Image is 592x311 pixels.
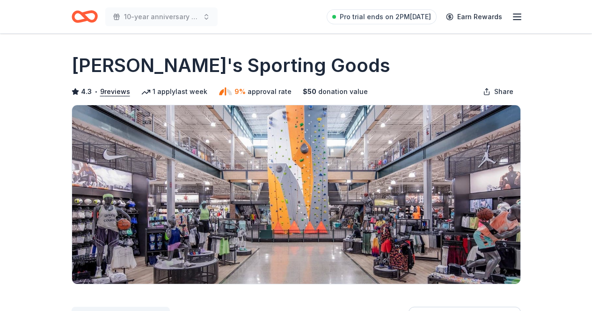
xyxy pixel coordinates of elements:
[475,82,521,101] button: Share
[141,86,207,97] div: 1 apply last week
[494,86,513,97] span: Share
[124,11,199,22] span: 10-year anniversary by hosting our First Annual Golf Scramble Fundraiser
[72,52,390,79] h1: [PERSON_NAME]'s Sporting Goods
[234,86,246,97] span: 9%
[440,8,508,25] a: Earn Rewards
[72,6,98,28] a: Home
[105,7,218,26] button: 10-year anniversary by hosting our First Annual Golf Scramble Fundraiser
[327,9,437,24] a: Pro trial ends on 2PM[DATE]
[318,86,368,97] span: donation value
[100,86,130,97] button: 9reviews
[94,88,97,95] span: •
[72,105,520,284] img: Image for Dick's Sporting Goods
[303,86,316,97] span: $ 50
[81,86,92,97] span: 4.3
[340,11,431,22] span: Pro trial ends on 2PM[DATE]
[248,86,292,97] span: approval rate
